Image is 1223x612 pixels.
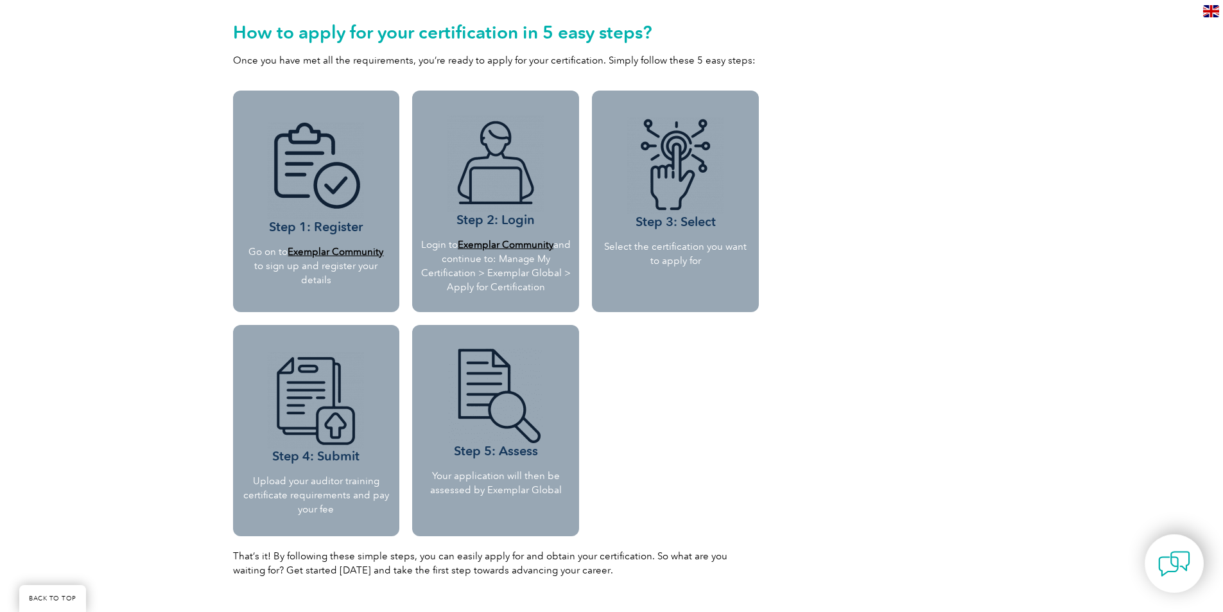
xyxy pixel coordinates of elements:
a: Exemplar Community [458,239,553,250]
a: BACK TO TOP [19,585,86,612]
p: Once you have met all the requirements, you’re ready to apply for your certification. Simply foll... [233,53,759,67]
h3: Step 1: Register [248,123,385,235]
p: That’s it! By following these simple steps, you can easily apply for and obtain your certificatio... [233,549,759,577]
h3: Step 3: Select [602,118,749,230]
p: Your application will then be assessed by Exemplar Global [417,469,575,497]
h3: Step 4: Submit [243,352,390,464]
img: contact-chat.png [1158,548,1190,580]
p: Login to and continue to: Manage My Certification > Exemplar Global > Apply for Certification [420,238,571,294]
img: en [1203,5,1219,17]
h3: Step 2: Login [420,116,571,228]
a: Exemplar Community [288,246,383,258]
p: Upload your auditor training certificate requirements and pay your fee [243,474,390,516]
p: Go on to to sign up and register your details [248,245,385,287]
h2: How to apply for your certification in 5 easy steps? [233,22,759,42]
p: Select the certification you want to apply for [602,240,749,268]
h3: Step 5: Assess [417,347,575,459]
